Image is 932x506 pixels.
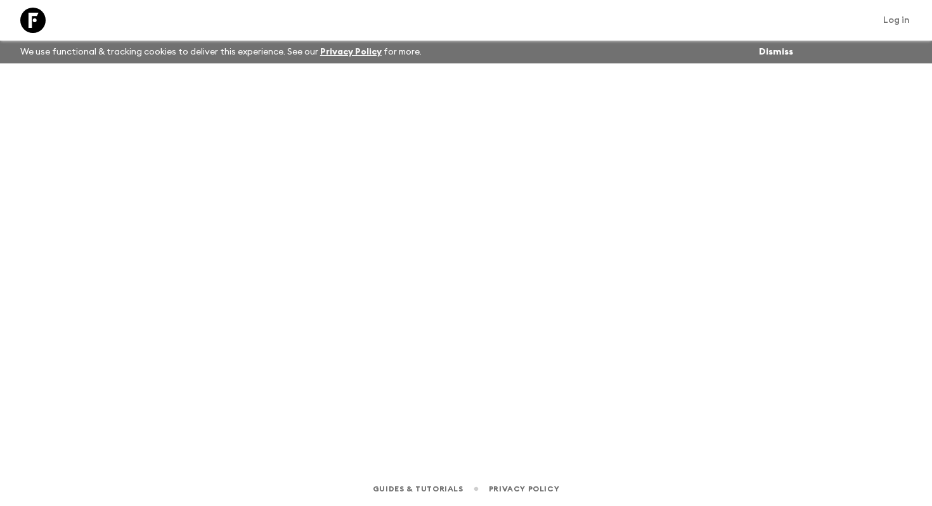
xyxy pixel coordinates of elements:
a: Log in [876,11,917,29]
button: Dismiss [756,43,796,61]
a: Guides & Tutorials [373,482,463,496]
p: We use functional & tracking cookies to deliver this experience. See our for more. [15,41,427,63]
a: Privacy Policy [320,48,382,56]
a: Privacy Policy [489,482,559,496]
